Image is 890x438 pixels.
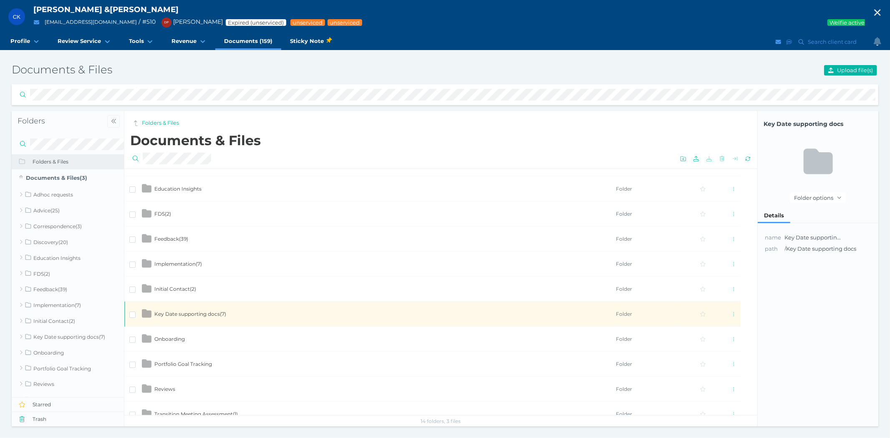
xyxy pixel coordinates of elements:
span: & [PERSON_NAME] [104,5,179,14]
span: Upload file(s) [835,67,877,73]
span: Advice status: No review during service period [329,19,361,26]
td: Folder [615,252,678,277]
a: [EMAIL_ADDRESS][DOMAIN_NAME] [45,19,137,25]
button: Move [730,154,740,164]
button: Download selected files [704,154,714,164]
td: Folder [615,327,678,352]
span: [PERSON_NAME] [33,5,102,14]
a: Documents & Files(3) [12,169,124,187]
div: Clare Kelly [8,8,25,25]
span: Review Service [58,38,101,45]
td: Reviews [154,377,615,402]
a: Correspondence(3) [12,218,124,234]
td: Folder [615,277,678,302]
span: Key Date supportin... [785,234,841,241]
td: Feedback(39) [154,227,615,252]
a: Folders & Files [142,119,179,127]
button: SMS [785,37,794,47]
td: Onboarding [154,327,615,352]
td: Education Insights [154,176,615,201]
h4: Folders [18,116,103,126]
a: Reviews [12,376,124,392]
span: Key Date supporting docs [764,120,872,128]
span: Reviews [154,386,175,392]
button: Search client card [795,37,861,47]
span: Education Insights [154,186,202,192]
td: Initial Contact(2) [154,277,615,302]
span: Folders & Files [33,159,124,165]
span: Implementation ( 7 ) [154,261,202,267]
button: Create folder [678,154,688,164]
button: Delete selected files or folders [717,154,727,164]
span: [PERSON_NAME] [157,18,223,25]
button: Folder options [790,192,846,203]
button: Email [774,37,783,47]
button: Starred [12,397,124,412]
a: Portfolio Goal Tracking [12,360,124,376]
span: Folder options [791,194,835,201]
button: Reload the list of files from server [743,154,753,164]
a: FDS(2) [12,266,124,282]
td: Folder [615,402,678,427]
span: /Key Date supporting docs [785,245,860,253]
button: Email [31,17,42,28]
span: Sticky Note [290,37,331,45]
span: Portfolio Goal Tracking [154,361,212,367]
div: David Parry [161,18,171,28]
a: Feedback(39) [12,282,124,297]
a: Profile [2,33,49,50]
a: Implementation(7) [12,297,124,313]
td: Folder [615,352,678,377]
span: Starred [33,401,124,408]
span: Onboarding [154,336,185,342]
span: Feedback ( 39 ) [154,236,188,242]
div: Details [758,208,790,223]
td: Folder [615,227,678,252]
span: DP [164,20,169,24]
button: Upload file(s) [824,65,877,76]
td: Portfolio Goal Tracking [154,352,615,377]
span: Transition Meeting Assessment ( 1 ) [154,411,238,417]
a: Initial Contact(2) [12,313,124,329]
h3: Documents & Files [12,63,590,77]
a: Advice(25) [12,202,124,218]
a: Review Service [49,33,120,50]
span: CK [13,14,21,20]
td: Folder [615,176,678,201]
span: 14 folders, 3 files [421,418,461,424]
h2: Documents & Files [130,133,754,149]
td: FDS(2) [154,201,615,227]
span: Welfie active [829,19,865,26]
span: path [765,245,778,252]
button: Folders & Files [12,154,124,169]
span: Documents (159) [224,38,272,45]
span: Profile [10,38,30,45]
span: FDS ( 2 ) [154,211,171,217]
span: This is the folder name [765,234,782,241]
span: Trash [33,416,124,423]
a: Documents (159) [215,33,281,50]
a: Adhoc requests [12,187,124,203]
td: Key Date supporting docs(7) [154,302,615,327]
span: Initial Contact ( 2 ) [154,286,196,292]
td: Folder [615,201,678,227]
span: Click to copy folder name to clipboard [764,120,872,128]
span: Service package status: Not reviewed during service period [292,19,323,26]
span: Expired (unserviced) [227,19,285,26]
a: Onboarding [12,345,124,360]
a: Discovery(20) [12,234,124,250]
a: Revenue [163,33,215,50]
td: Folder [615,377,678,402]
span: Search client card [806,38,860,45]
a: Education Insights [12,250,124,266]
td: Transition Meeting Assessment(1) [154,402,615,427]
button: You are in root folder and can't go up [130,118,141,128]
a: Transition Meeting Assessment(1) [12,392,124,408]
button: Upload one or more files [691,154,701,164]
td: Folder [615,302,678,327]
span: Key Date supporting docs ( 7 ) [154,311,226,317]
button: Trash [12,412,124,426]
span: Revenue [171,38,197,45]
td: Implementation(7) [154,252,615,277]
span: / # 510 [139,18,156,25]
